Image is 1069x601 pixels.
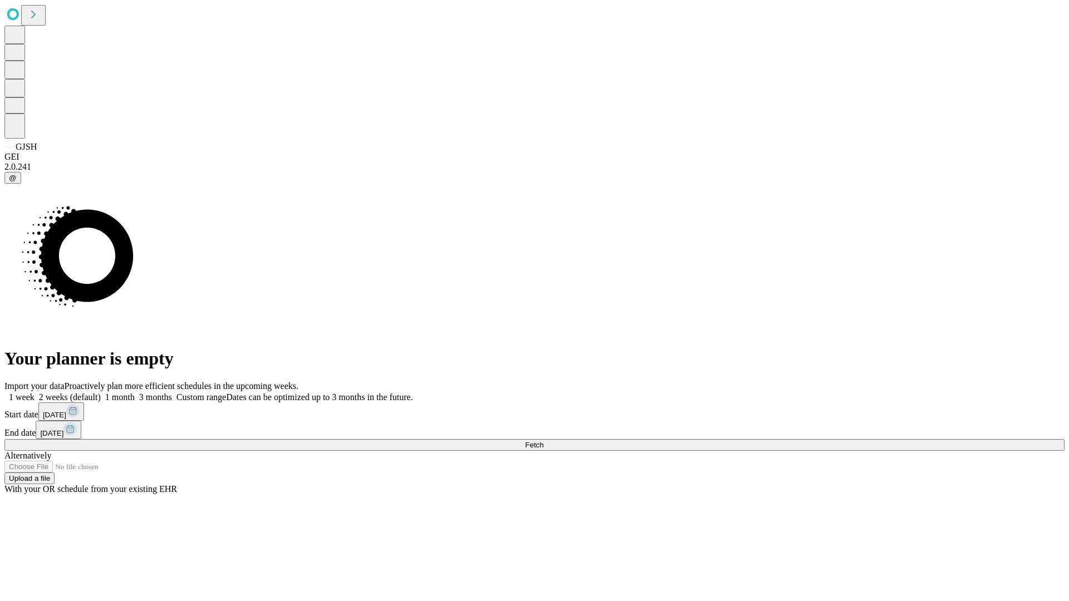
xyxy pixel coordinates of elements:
div: Start date [4,402,1065,421]
span: Dates can be optimized up to 3 months in the future. [226,392,413,402]
span: 1 week [9,392,35,402]
span: Proactively plan more efficient schedules in the upcoming weeks. [65,381,298,391]
div: 2.0.241 [4,162,1065,172]
span: [DATE] [40,429,63,437]
span: 1 month [105,392,135,402]
span: Import your data [4,381,65,391]
span: Custom range [176,392,226,402]
span: GJSH [16,142,37,151]
div: GEI [4,152,1065,162]
span: 3 months [139,392,172,402]
span: Fetch [525,441,543,449]
span: 2 weeks (default) [39,392,101,402]
span: @ [9,174,17,182]
h1: Your planner is empty [4,348,1065,369]
button: @ [4,172,21,184]
span: Alternatively [4,451,51,460]
span: With your OR schedule from your existing EHR [4,484,177,494]
button: Upload a file [4,472,55,484]
button: [DATE] [38,402,84,421]
span: [DATE] [43,411,66,419]
button: Fetch [4,439,1065,451]
div: End date [4,421,1065,439]
button: [DATE] [36,421,81,439]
